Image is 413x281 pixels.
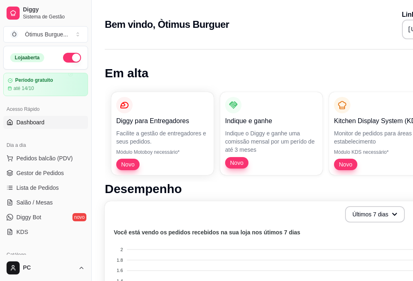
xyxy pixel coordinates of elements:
[63,53,81,63] button: Alterar Status
[3,116,88,129] a: Dashboard
[23,264,75,272] span: PC
[3,211,88,224] a: Diggy Botnovo
[336,160,356,169] span: Novo
[16,213,41,221] span: Diggy Bot
[3,152,88,165] button: Pedidos balcão (PDV)
[16,154,73,162] span: Pedidos balcão (PDV)
[345,206,405,223] button: Últimos 7 dias
[118,160,138,169] span: Novo
[16,184,59,192] span: Lista de Pedidos
[111,92,214,175] button: Diggy para EntregadoresFacilite a gestão de entregadores e seus pedidos.Módulo Motoboy necessário...
[3,3,88,23] a: DiggySistema de Gestão
[15,77,53,83] article: Período gratuito
[3,166,88,180] a: Gestor de Pedidos
[16,228,28,236] span: KDS
[23,6,85,13] span: Diggy
[10,53,44,62] div: Loja aberta
[14,85,34,92] article: até 14/10
[114,229,300,236] text: Você está vendo os pedidos recebidos na sua loja nos útimos 7 dias
[220,92,323,175] button: Indique e ganheIndique o Diggy e ganhe uma comissão mensal por um perído de até 3 mesesNovo
[3,258,88,278] button: PC
[116,129,209,146] p: Facilite a gestão de entregadores e seus pedidos.
[3,139,88,152] div: Dia a dia
[116,116,209,126] p: Diggy para Entregadores
[3,103,88,116] div: Acesso Rápido
[16,118,45,126] span: Dashboard
[225,116,318,126] p: Indique e ganhe
[117,268,123,273] tspan: 1.6
[10,30,18,38] span: Ò
[105,18,229,31] h2: Bem vindo, Òtimus Burguer
[3,248,88,261] div: Catálogo
[3,73,88,96] a: Período gratuitoaté 14/10
[25,30,68,38] div: Òtimus Burgue ...
[120,247,123,252] tspan: 2
[116,149,209,155] p: Módulo Motoboy necessário*
[3,196,88,209] a: Salão / Mesas
[117,258,123,263] tspan: 1.8
[3,181,88,194] a: Lista de Pedidos
[3,225,88,238] a: KDS
[16,198,53,207] span: Salão / Mesas
[227,159,247,167] span: Novo
[3,26,88,43] button: Select a team
[16,169,64,177] span: Gestor de Pedidos
[225,129,318,154] p: Indique o Diggy e ganhe uma comissão mensal por um perído de até 3 meses
[23,13,85,20] span: Sistema de Gestão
